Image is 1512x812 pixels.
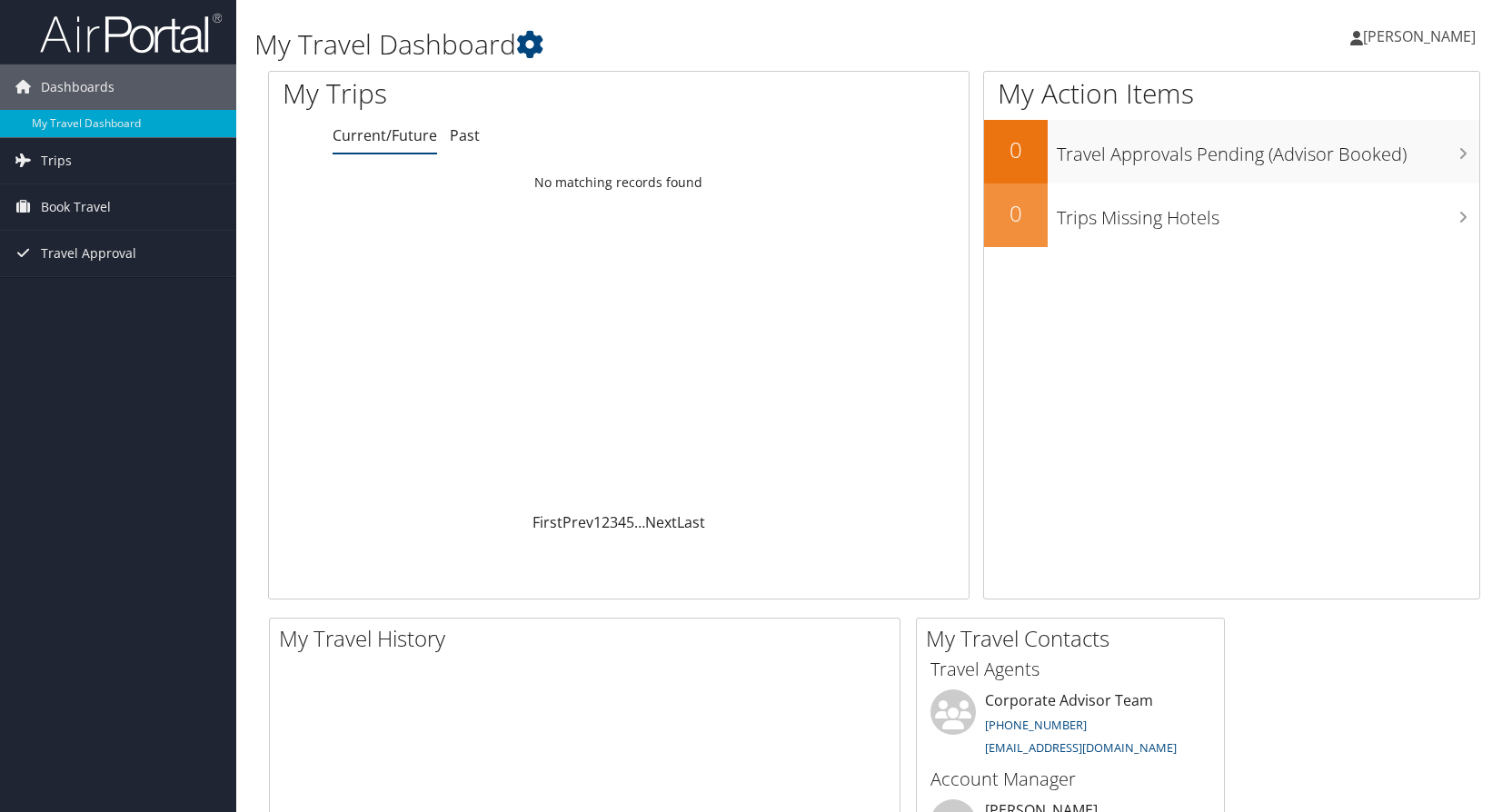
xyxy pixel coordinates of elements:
[602,512,610,532] a: 2
[450,125,480,145] a: Past
[618,512,626,532] a: 4
[926,623,1224,654] h2: My Travel Contacts
[41,231,136,276] span: Travel Approval
[283,74,663,113] h1: My Trips
[254,25,1080,64] h1: My Travel Dashboard
[41,64,114,110] span: Dashboards
[985,739,1177,756] a: [EMAIL_ADDRESS][DOMAIN_NAME]
[930,657,1210,682] h3: Travel Agents
[269,166,969,199] td: No matching records found
[984,134,1048,165] h2: 0
[532,512,562,532] a: First
[610,512,618,532] a: 3
[626,512,634,532] a: 5
[562,512,593,532] a: Prev
[1057,133,1479,167] h3: Travel Approvals Pending (Advisor Booked)
[333,125,437,145] a: Current/Future
[984,183,1479,247] a: 0Trips Missing Hotels
[41,184,111,230] span: Book Travel
[984,74,1479,113] h1: My Action Items
[1363,26,1476,46] span: [PERSON_NAME]
[984,198,1048,229] h2: 0
[1350,9,1494,64] a: [PERSON_NAME]
[921,689,1219,764] li: Corporate Advisor Team
[41,138,72,183] span: Trips
[984,120,1479,183] a: 0Travel Approvals Pending (Advisor Booked)
[985,717,1087,733] a: [PHONE_NUMBER]
[40,12,222,54] img: airportal-logo.png
[677,512,705,532] a: Last
[645,512,677,532] a: Next
[634,512,645,532] span: …
[279,623,900,654] h2: My Travel History
[1057,196,1479,231] h3: Trips Missing Hotels
[930,767,1210,792] h3: Account Manager
[593,512,602,532] a: 1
